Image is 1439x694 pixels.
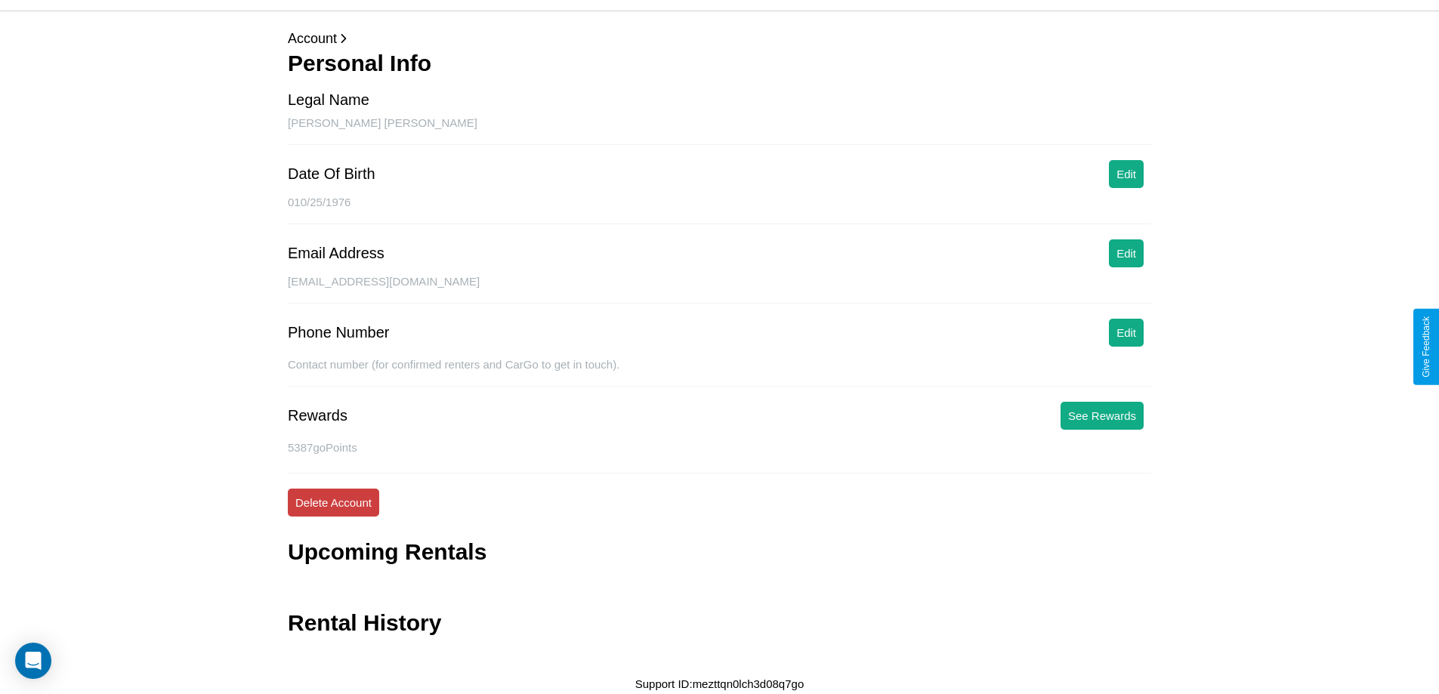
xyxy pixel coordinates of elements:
[288,51,1151,76] h3: Personal Info
[288,26,1151,51] p: Account
[288,610,441,636] h3: Rental History
[288,245,384,262] div: Email Address
[288,91,369,109] div: Legal Name
[288,437,1151,458] p: 5387 goPoints
[288,275,1151,304] div: [EMAIL_ADDRESS][DOMAIN_NAME]
[1421,316,1431,378] div: Give Feedback
[288,324,390,341] div: Phone Number
[635,674,804,694] p: Support ID: mezttqn0lch3d08q7go
[288,407,347,424] div: Rewards
[1109,239,1144,267] button: Edit
[1109,160,1144,188] button: Edit
[288,358,1151,387] div: Contact number (for confirmed renters and CarGo to get in touch).
[288,489,379,517] button: Delete Account
[288,116,1151,145] div: [PERSON_NAME] [PERSON_NAME]
[288,196,1151,224] div: 010/25/1976
[288,165,375,183] div: Date Of Birth
[1109,319,1144,347] button: Edit
[1061,402,1144,430] button: See Rewards
[15,643,51,679] div: Open Intercom Messenger
[288,539,486,565] h3: Upcoming Rentals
